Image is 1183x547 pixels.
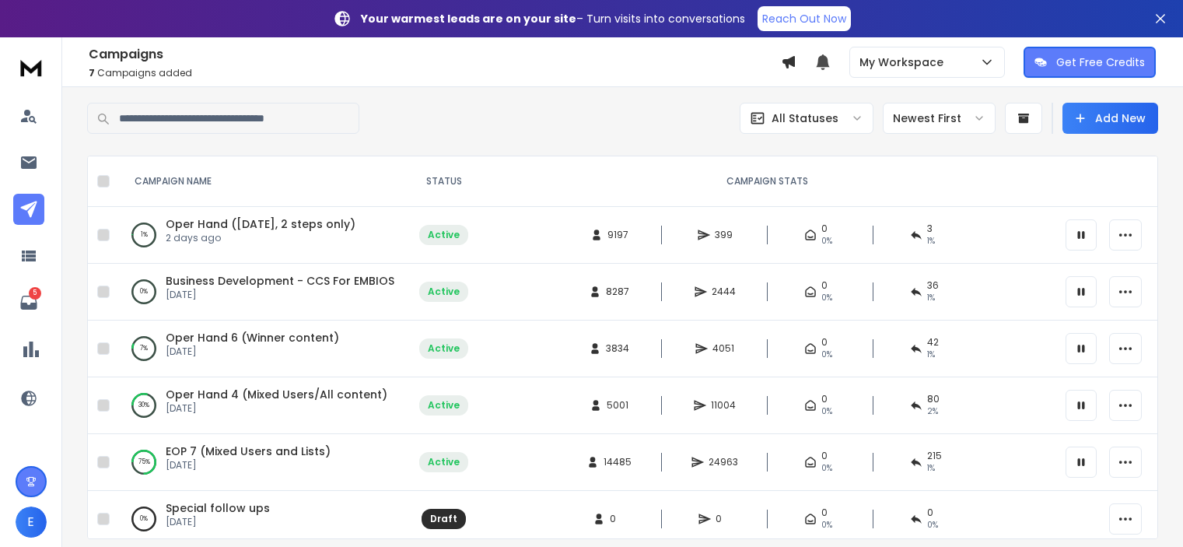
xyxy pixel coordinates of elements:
td: 7%Oper Hand 6 (Winner content)[DATE] [116,321,410,377]
p: [DATE] [166,402,387,415]
p: – Turn visits into conversations [361,11,745,26]
p: 75 % [138,454,150,470]
button: Get Free Credits [1024,47,1156,78]
p: [DATE] [166,289,394,301]
span: 1 % [927,349,935,361]
span: 0 [821,507,828,519]
a: Oper Hand 6 (Winner content) [166,330,339,345]
a: 5 [13,287,44,318]
div: Draft [430,513,457,525]
span: 0% [927,519,938,531]
div: Active [428,342,460,355]
span: 42 [927,336,939,349]
span: 0% [821,405,832,418]
td: 30%Oper Hand 4 (Mixed Users/All content)[DATE] [116,377,410,434]
button: E [16,507,47,538]
strong: Your warmest leads are on your site [361,11,576,26]
p: All Statuses [772,110,838,126]
button: Newest First [883,103,996,134]
span: 4051 [712,342,734,355]
p: Get Free Credits [1056,54,1145,70]
th: STATUS [410,156,478,207]
span: 5001 [607,399,628,412]
span: 1 % [927,462,935,475]
span: 215 [927,450,942,462]
p: 0 % [140,511,148,527]
div: Active [428,456,460,468]
span: 2 % [927,405,938,418]
button: Add New [1062,103,1158,134]
div: Active [428,286,460,298]
span: 14485 [604,456,632,468]
p: [DATE] [166,516,270,528]
p: Campaigns added [89,67,781,79]
th: CAMPAIGN NAME [116,156,410,207]
span: 0 [821,450,828,462]
span: 3 [927,223,933,235]
span: 0 [821,336,828,349]
a: Reach Out Now [758,6,851,31]
p: [DATE] [166,459,331,472]
p: 0 % [140,284,148,300]
span: 0% [821,462,832,475]
td: 0%Business Development - CCS For EMBIOS[DATE] [116,264,410,321]
span: 399 [715,229,733,241]
span: 3834 [606,342,629,355]
span: 36 [927,279,939,292]
span: 11004 [711,399,736,412]
a: Business Development - CCS For EMBIOS [166,273,394,289]
div: Active [428,399,460,412]
p: 5 [29,287,41,300]
span: 1 % [927,292,935,304]
span: 0 [716,513,731,525]
span: 0% [821,519,832,531]
span: 0 [821,393,828,405]
h1: Campaigns [89,45,781,64]
span: 80 [927,393,940,405]
span: 0 [821,279,828,292]
th: CAMPAIGN STATS [478,156,1056,207]
p: 1 % [141,227,148,243]
img: logo [16,53,47,82]
span: 0% [821,349,832,361]
span: 0 [821,223,828,235]
span: 0% [821,235,832,247]
div: Active [428,229,460,241]
span: 0% [821,292,832,304]
p: My Workspace [859,54,950,70]
a: Oper Hand ([DATE], 2 steps only) [166,216,355,232]
p: 30 % [138,398,149,413]
span: 7 [89,66,95,79]
td: 1%Oper Hand ([DATE], 2 steps only)2 days ago [116,207,410,264]
p: 7 % [140,341,148,356]
span: 9197 [607,229,628,241]
p: [DATE] [166,345,339,358]
td: 75%EOP 7 (Mixed Users and Lists)[DATE] [116,434,410,491]
span: 2444 [712,286,736,298]
a: Special follow ups [166,500,270,516]
p: 2 days ago [166,232,355,244]
p: Reach Out Now [762,11,846,26]
span: 0 [610,513,625,525]
span: 8287 [606,286,629,298]
a: Oper Hand 4 (Mixed Users/All content) [166,387,387,402]
a: EOP 7 (Mixed Users and Lists) [166,444,331,459]
span: 1 % [927,235,935,247]
span: 0 [927,507,933,519]
span: 24963 [709,456,738,468]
